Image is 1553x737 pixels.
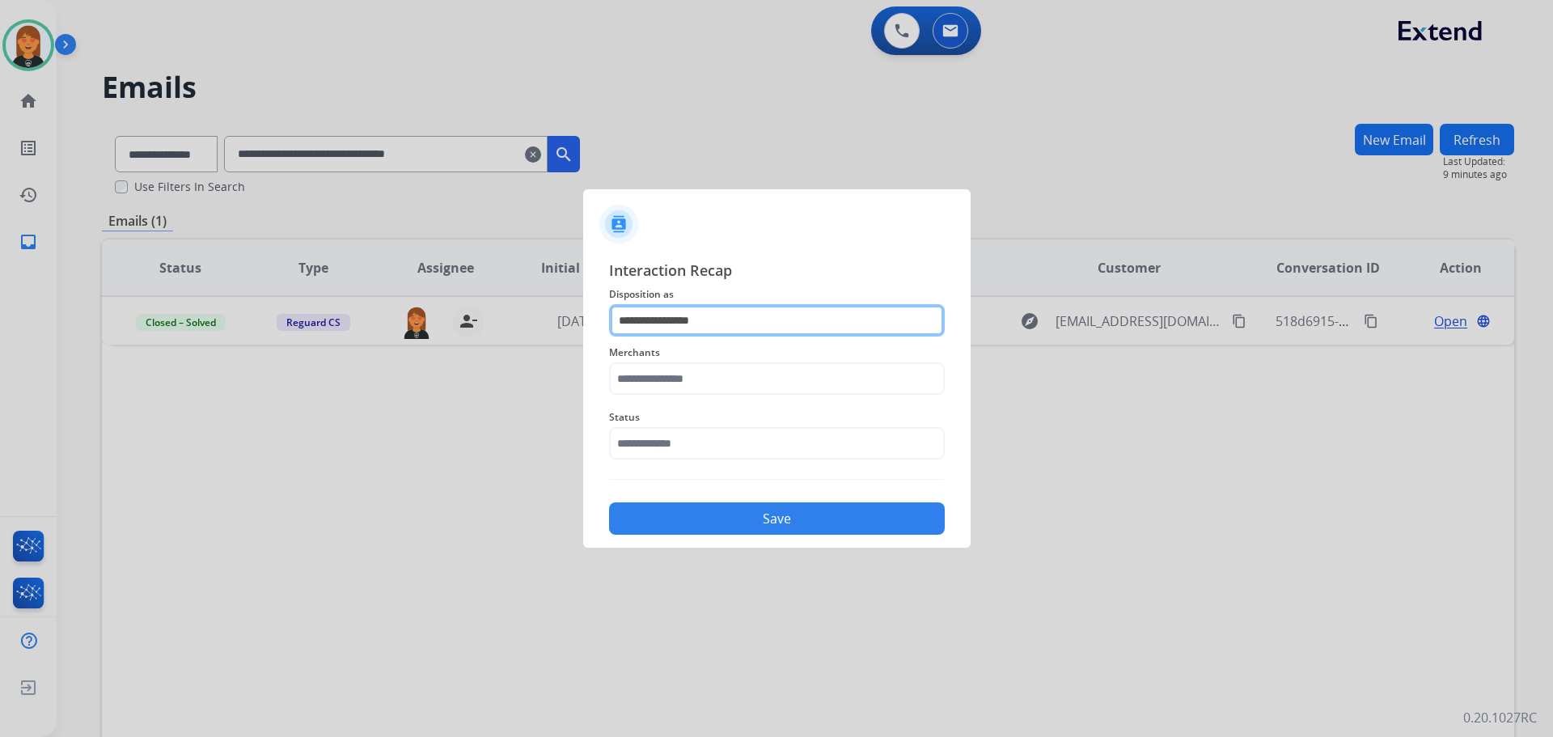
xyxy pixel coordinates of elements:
span: Merchants [609,343,945,362]
button: Save [609,502,945,535]
img: contact-recap-line.svg [609,479,945,480]
span: Interaction Recap [609,259,945,285]
img: contactIcon [599,205,638,244]
span: Disposition as [609,285,945,304]
p: 0.20.1027RC [1463,708,1537,727]
span: Status [609,408,945,427]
